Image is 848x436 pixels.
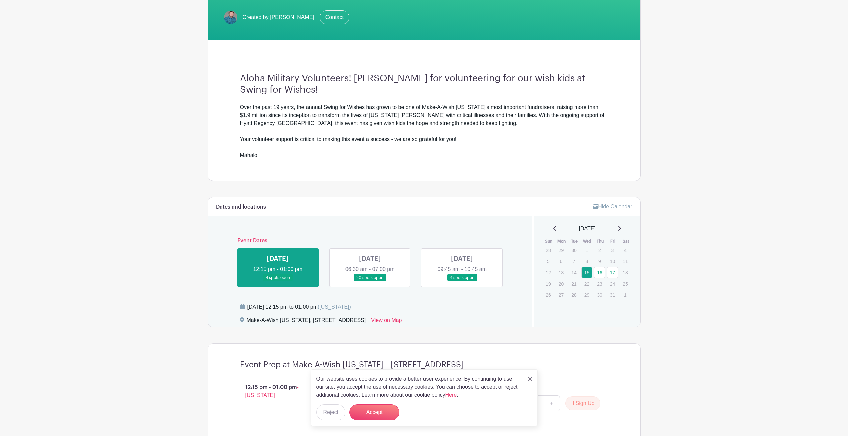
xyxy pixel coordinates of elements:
[542,290,554,300] p: 26
[224,11,237,24] img: will_phelps-312x214.jpg
[607,290,618,300] p: 31
[581,290,592,300] p: 29
[556,290,567,300] p: 27
[349,404,399,420] button: Accept
[568,238,581,245] th: Tue
[556,279,567,289] p: 20
[568,279,579,289] p: 21
[593,204,632,209] a: Hide Calendar
[579,225,596,233] span: [DATE]
[555,238,568,245] th: Mon
[240,103,608,159] div: Over the past 19 years, the annual Swing for Wishes has grown to be one of Make-A-Wish [US_STATE]...
[240,73,608,95] h3: Aloha Military Volunteers! [PERSON_NAME] for volunteering for our wish kids at Swing for Wishes!
[229,381,327,402] p: 12:15 pm - 01:00 pm
[542,279,554,289] p: 19
[594,256,605,266] p: 9
[568,290,579,300] p: 28
[247,303,351,311] div: [DATE] 12:15 pm to 01:00 pm
[619,238,632,245] th: Sat
[581,245,592,255] p: 1
[318,304,351,310] span: ([US_STATE])
[542,245,554,255] p: 28
[445,392,457,398] a: Here
[620,279,631,289] p: 25
[568,245,579,255] p: 30
[594,279,605,289] p: 23
[316,375,521,399] p: Our website uses cookies to provide a better user experience. By continuing to use our site, you ...
[247,316,366,327] div: Make-A-Wish [US_STATE], [STREET_ADDRESS]
[620,290,631,300] p: 1
[581,267,592,278] a: 15
[568,256,579,266] p: 7
[620,245,631,255] p: 4
[316,404,345,420] button: Reject
[607,238,620,245] th: Fri
[594,267,605,278] a: 16
[528,377,532,381] img: close_button-5f87c8562297e5c2d7936805f587ecaba9071eb48480494691a3f1689db116b3.svg
[542,267,554,278] p: 12
[240,360,464,370] h4: Event Prep at Make-A-Wish [US_STATE] - [STREET_ADDRESS]
[581,238,594,245] th: Wed
[607,256,618,266] p: 10
[542,238,555,245] th: Sun
[568,267,579,278] p: 14
[232,238,508,244] h6: Event Dates
[581,256,592,266] p: 8
[581,279,592,289] p: 22
[216,204,266,210] h6: Dates and locations
[594,238,607,245] th: Thu
[607,267,618,278] a: 17
[243,13,314,21] span: Created by [PERSON_NAME]
[556,245,567,255] p: 29
[620,267,631,278] p: 18
[542,256,554,266] p: 5
[543,395,560,411] a: +
[620,256,631,266] p: 11
[556,267,567,278] p: 13
[320,10,349,24] a: Contact
[594,290,605,300] p: 30
[565,396,600,410] button: Sign Up
[556,256,567,266] p: 6
[594,245,605,255] p: 2
[607,279,618,289] p: 24
[371,316,402,327] a: View on Map
[607,245,618,255] p: 3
